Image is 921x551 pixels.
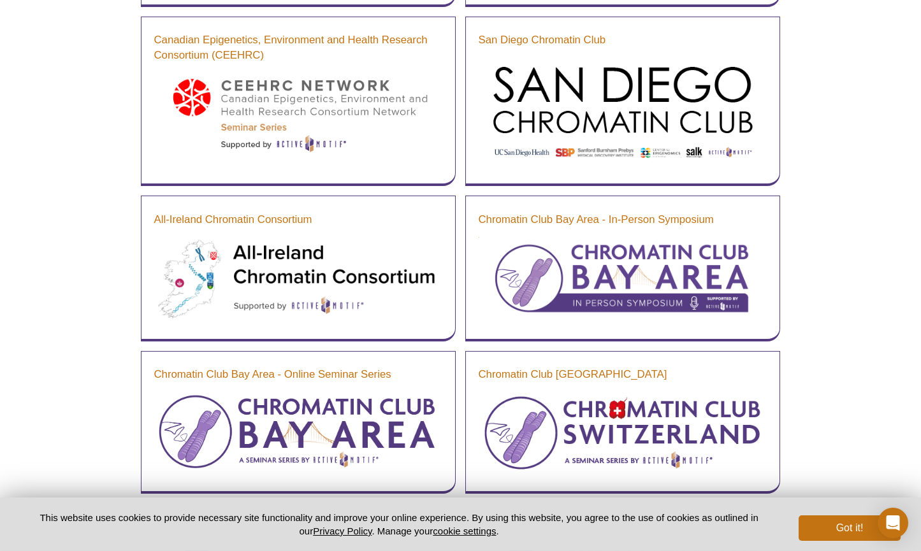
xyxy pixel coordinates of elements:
a: Canadian Epigenetics, Environment and Health Research Consortium (CEEHRC) [154,32,442,63]
a: Chromatin Club Bay Area - Online Seminar Series [154,367,391,382]
img: Canadian Epigenetics, Environment and Health Research Consortium (CEEHRC) Seminar Series [154,73,442,155]
a: Chromatin Club [GEOGRAPHIC_DATA] [479,367,667,382]
img: Chromatin Club Switzerland Seminar Series [479,392,767,475]
div: Open Intercom Messenger [878,508,908,538]
button: Got it! [799,515,901,541]
a: Privacy Policy [313,526,372,536]
p: This website uses cookies to provide necessary site functionality and improve your online experie... [20,511,778,538]
a: San Diego Chromatin Club [479,32,606,48]
img: All-Ireland Chromatin Consortium Seminar Series [154,237,442,323]
img: Chromatin Club Bay Area - In-Person Symposium [479,237,767,320]
a: All-Ireland Chromatin Consortium [154,212,312,227]
img: San Diego Chromatin Club Seminar Series [479,57,767,168]
img: Chromatin Club Bay Area Seminar Series [154,392,442,475]
a: Chromatin Club Bay Area - In-Person Symposium [479,212,714,227]
button: cookie settings [433,526,496,536]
